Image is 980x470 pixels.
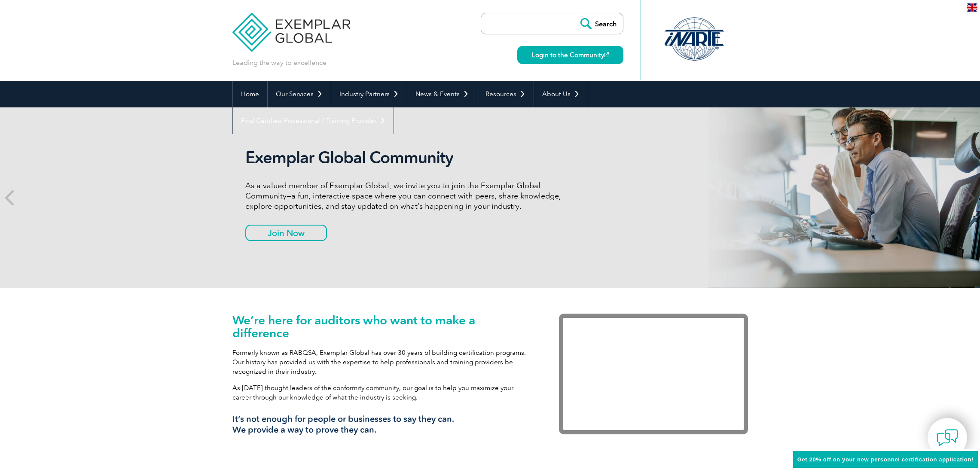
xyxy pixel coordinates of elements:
[268,81,331,107] a: Our Services
[407,81,477,107] a: News & Events
[232,314,533,339] h1: We’re here for auditors who want to make a difference
[245,225,327,241] a: Join Now
[245,180,568,211] p: As a valued member of Exemplar Global, we invite you to join the Exemplar Global Community—a fun,...
[517,46,623,64] a: Login to the Community
[534,81,588,107] a: About Us
[576,13,623,34] input: Search
[331,81,407,107] a: Industry Partners
[477,81,534,107] a: Resources
[232,58,327,67] p: Leading the way to excellence
[937,427,958,449] img: contact-chat.png
[604,52,609,57] img: open_square.png
[233,107,394,134] a: Find Certified Professional / Training Provider
[967,3,977,12] img: en
[232,414,533,435] h3: It’s not enough for people or businesses to say they can. We provide a way to prove they can.
[797,456,974,463] span: Get 20% off on your new personnel certification application!
[245,148,568,168] h2: Exemplar Global Community
[559,314,748,434] iframe: Exemplar Global: Working together to make a difference
[232,383,533,402] p: As [DATE] thought leaders of the conformity community, our goal is to help you maximize your care...
[232,348,533,376] p: Formerly known as RABQSA, Exemplar Global has over 30 years of building certification programs. O...
[233,81,267,107] a: Home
